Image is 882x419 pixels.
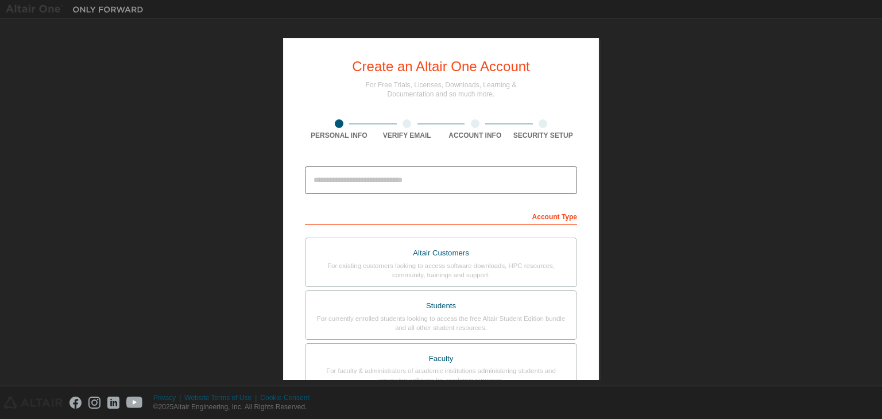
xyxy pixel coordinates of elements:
[312,298,570,314] div: Students
[88,397,100,409] img: instagram.svg
[69,397,82,409] img: facebook.svg
[312,314,570,332] div: For currently enrolled students looking to access the free Altair Student Edition bundle and all ...
[260,393,316,402] div: Cookie Consent
[312,261,570,280] div: For existing customers looking to access software downloads, HPC resources, community, trainings ...
[312,366,570,385] div: For faculty & administrators of academic institutions administering students and accessing softwa...
[373,131,442,140] div: Verify Email
[107,397,119,409] img: linkedin.svg
[312,351,570,367] div: Faculty
[305,207,577,225] div: Account Type
[312,245,570,261] div: Altair Customers
[305,131,373,140] div: Personal Info
[153,402,316,412] p: © 2025 Altair Engineering, Inc. All Rights Reserved.
[6,3,149,15] img: Altair One
[3,397,63,409] img: altair_logo.svg
[441,131,509,140] div: Account Info
[184,393,260,402] div: Website Terms of Use
[153,393,184,402] div: Privacy
[352,60,530,73] div: Create an Altair One Account
[126,397,143,409] img: youtube.svg
[509,131,578,140] div: Security Setup
[366,80,517,99] div: For Free Trials, Licenses, Downloads, Learning & Documentation and so much more.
